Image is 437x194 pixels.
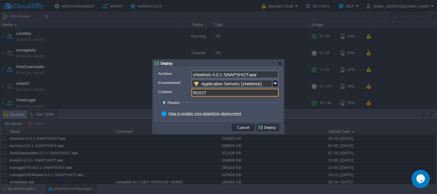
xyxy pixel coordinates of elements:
button: Deploy [258,125,278,130]
span: Deploy [161,61,173,66]
a: How to enable zero-downtime deployment [168,111,241,116]
label: Environment: [158,80,191,86]
button: Cancel [235,125,251,130]
label: Archive: [158,71,191,77]
iframe: chat widget [412,170,431,188]
span: Hooks [168,100,181,105]
label: Context: [158,89,191,95]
